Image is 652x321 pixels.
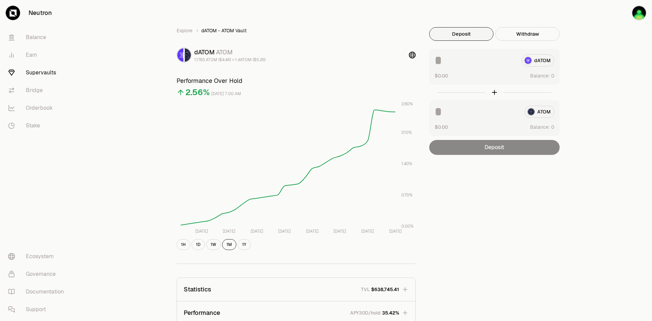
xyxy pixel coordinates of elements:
[185,48,191,62] img: ATOM Logo
[251,229,263,234] tspan: [DATE]
[177,27,193,34] a: Explore
[3,301,73,318] a: Support
[3,29,73,46] a: Balance
[530,124,550,130] span: Balance:
[3,64,73,82] a: Supervaults
[184,308,220,318] p: Performance
[184,285,211,294] p: Statistics
[3,248,73,265] a: Ecosystem
[401,161,412,166] tspan: 1.40%
[278,229,291,234] tspan: [DATE]
[306,229,319,234] tspan: [DATE]
[401,224,414,229] tspan: 0.00%
[3,82,73,99] a: Bridge
[222,239,236,250] button: 1M
[361,229,374,234] tspan: [DATE]
[177,239,190,250] button: 1H
[185,87,210,98] div: 2.56%
[632,5,647,20] img: 5577
[177,48,183,62] img: dATOM Logo
[177,278,415,301] button: StatisticsTVL$638,745.41
[3,46,73,64] a: Earn
[429,27,493,41] button: Deposit
[401,101,413,107] tspan: 2.80%
[211,90,241,98] div: [DATE] 7:00 AM
[401,192,413,198] tspan: 0.70%
[238,239,251,250] button: 1Y
[201,27,247,34] span: dATOM - ATOM Vault
[3,265,73,283] a: Governance
[3,283,73,301] a: Documentation
[389,229,402,234] tspan: [DATE]
[177,27,416,34] nav: breadcrumb
[194,57,266,63] div: 1.1783 ATOM ($4.46) = 1 dATOM ($5.26)
[3,99,73,117] a: Orderbook
[223,229,235,234] tspan: [DATE]
[192,239,205,250] button: 1D
[371,286,399,293] span: $638,745.41
[435,72,448,79] button: $0.00
[530,72,550,79] span: Balance:
[3,117,73,135] a: Stake
[350,309,381,316] p: APY30D/hold
[195,229,208,234] tspan: [DATE]
[216,48,233,56] span: ATOM
[361,286,370,293] p: TVL
[177,76,416,86] h3: Performance Over Hold
[495,27,560,41] button: Withdraw
[206,239,221,250] button: 1W
[401,130,412,135] tspan: 2.10%
[435,123,448,130] button: $0.00
[333,229,346,234] tspan: [DATE]
[382,309,399,316] span: 35.42%
[194,48,266,57] div: dATOM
